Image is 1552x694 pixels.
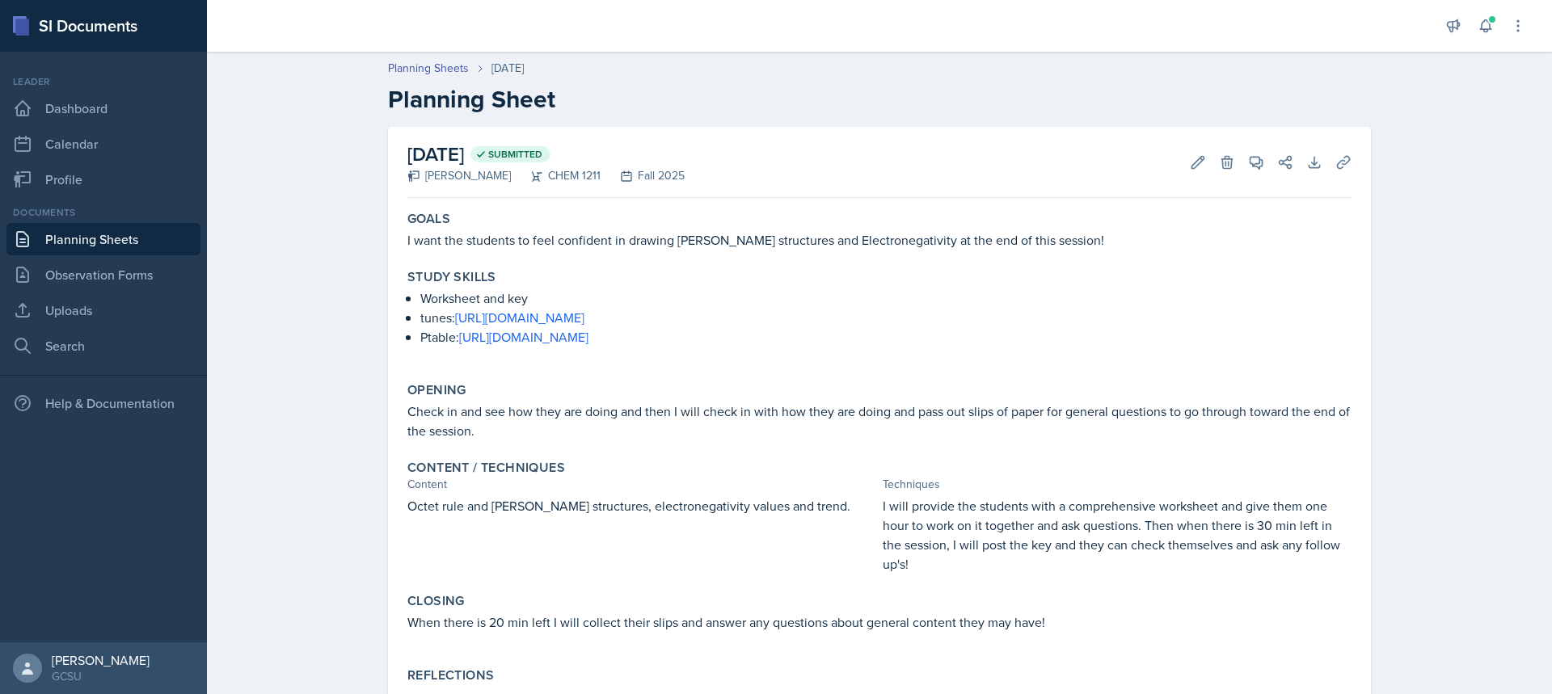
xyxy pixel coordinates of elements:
[407,167,511,184] div: [PERSON_NAME]
[407,496,876,515] p: Octet rule and [PERSON_NAME] structures, electronegativity values and trend.
[6,205,200,220] div: Documents
[407,667,494,683] label: Reflections
[407,612,1352,632] p: When there is 20 min left I will collect their slips and answer any questions about general conte...
[6,259,200,291] a: Observation Forms
[488,148,542,161] span: Submitted
[6,92,200,124] a: Dashboard
[407,402,1352,440] p: Check in and see how they are doing and then I will check in with how they are doing and pass out...
[407,593,465,609] label: Closing
[407,460,565,476] label: Content / Techniques
[6,223,200,255] a: Planning Sheets
[883,496,1352,574] p: I will provide the students with a comprehensive worksheet and give them one hour to work on it t...
[511,167,601,184] div: CHEM 1211
[491,60,524,77] div: [DATE]
[459,328,588,346] a: [URL][DOMAIN_NAME]
[407,269,496,285] label: Study Skills
[407,140,685,169] h2: [DATE]
[52,652,150,668] div: [PERSON_NAME]
[6,74,200,89] div: Leader
[407,382,466,398] label: Opening
[883,476,1352,493] div: Techniques
[455,309,584,326] a: [URL][DOMAIN_NAME]
[407,211,450,227] label: Goals
[420,327,1352,347] p: Ptable:
[601,167,685,184] div: Fall 2025
[6,387,200,419] div: Help & Documentation
[6,330,200,362] a: Search
[407,230,1352,250] p: I want the students to feel confident in drawing [PERSON_NAME] structures and Electronegativity a...
[388,85,1371,114] h2: Planning Sheet
[388,60,469,77] a: Planning Sheets
[52,668,150,684] div: GCSU
[420,308,1352,327] p: tunes:
[6,163,200,196] a: Profile
[420,288,1352,308] p: Worksheet and key
[407,476,876,493] div: Content
[6,294,200,326] a: Uploads
[6,128,200,160] a: Calendar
